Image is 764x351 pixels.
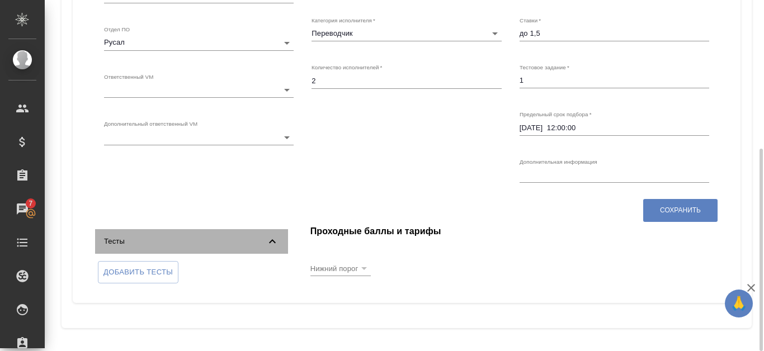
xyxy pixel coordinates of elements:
[95,229,288,254] div: Тесты
[725,290,753,317] button: 🙏
[312,65,382,70] label: Количество исполнителей
[104,121,197,127] label: Дополнительный ответственный VM
[520,159,597,164] label: Дополнительная информация
[98,261,178,283] label: Добавить тесты
[729,292,748,315] span: 🙏
[660,206,701,215] span: Сохранить
[310,225,718,238] h4: Проходные баллы и тарифы
[312,26,501,41] div: Переводчик
[520,65,569,70] label: Тестовое задание
[22,198,39,209] span: 7
[103,266,173,279] span: Добавить тесты
[104,27,130,32] label: Отдел ПО
[104,35,294,50] div: Русал
[520,112,592,117] label: Предельный срок подбора
[3,195,42,223] a: 7
[104,74,153,79] label: Ответственный VM
[312,18,375,23] label: Категория исполнителя
[520,18,541,23] label: Ставки
[104,236,266,247] span: Тесты
[520,76,709,84] textarea: 1
[643,199,718,222] button: Сохранить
